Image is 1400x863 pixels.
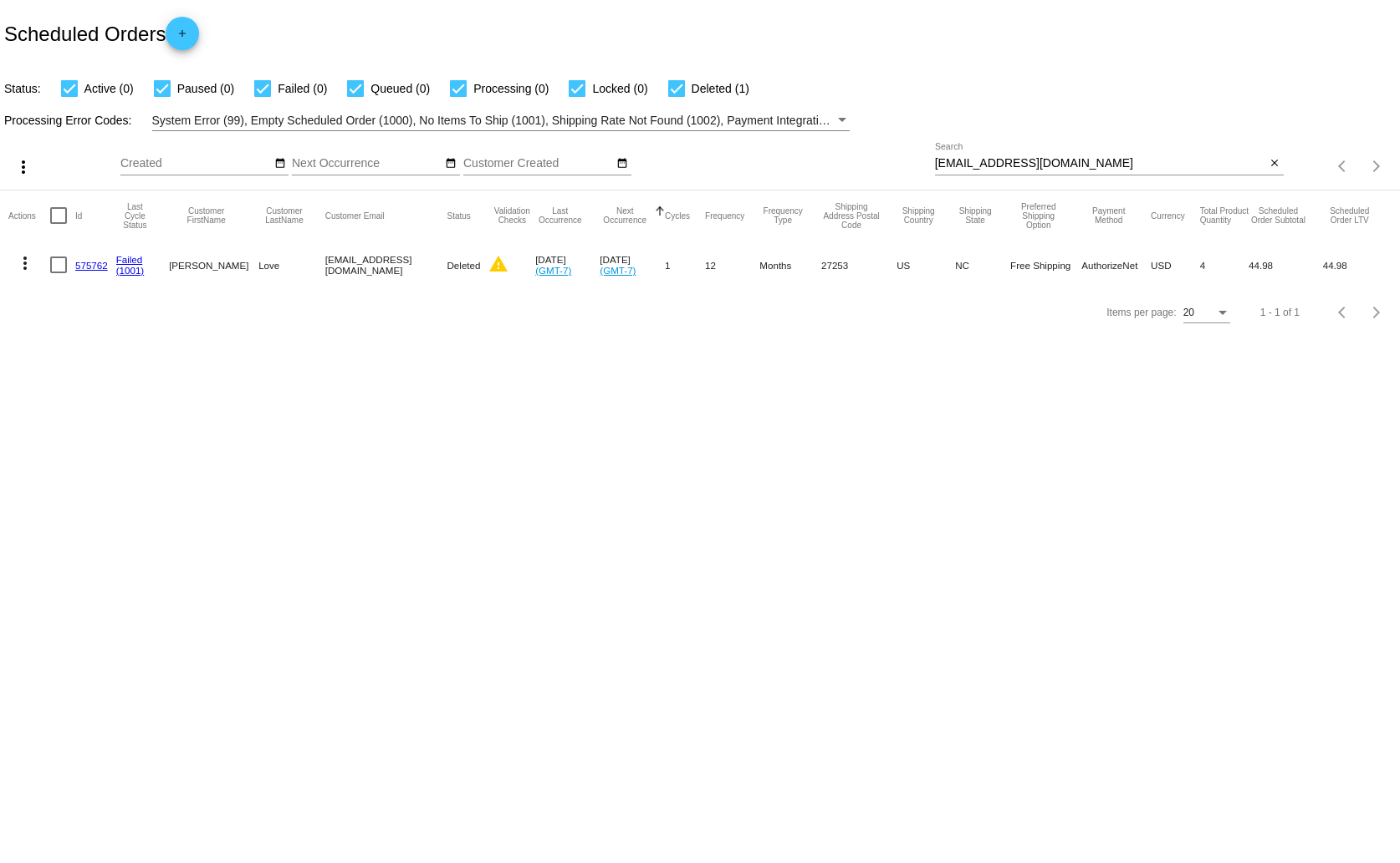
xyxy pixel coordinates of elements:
[1360,150,1393,183] button: Next page
[955,206,995,225] button: Change sorting for ShippingState
[13,157,33,177] mat-icon: more_vert
[600,241,665,289] mat-cell: [DATE]
[592,79,647,99] span: Locked (0)
[1010,241,1081,289] mat-cell: Free Shipping
[600,265,636,276] a: (GMT-7)
[116,202,154,230] button: Change sorting for LastProcessingCycleId
[75,211,82,221] button: Change sorting for Id
[177,79,234,99] span: Paused (0)
[1200,190,1249,241] mat-header-cell: Total Product Quantity
[897,241,955,289] mat-cell: US
[1323,241,1392,289] mat-cell: 44.98
[274,157,286,170] mat-icon: date_range
[1010,202,1066,230] button: Change sorting for PreferredShippingOption
[897,206,940,225] button: Change sorting for ShippingCountry
[535,206,585,225] button: Change sorting for LastOccurrenceUtc
[4,82,41,95] span: Status:
[705,211,744,221] button: Change sorting for Frequency
[759,206,806,225] button: Change sorting for FrequencyType
[15,253,35,273] mat-icon: more_vert
[258,206,310,225] button: Change sorting for CustomerLastName
[258,241,325,289] mat-cell: Love
[116,265,145,276] a: (1001)
[1249,241,1323,289] mat-cell: 44.98
[1200,241,1249,289] mat-cell: 4
[600,206,650,225] button: Change sorting for NextOccurrenceUtc
[169,241,258,289] mat-cell: [PERSON_NAME]
[488,190,535,241] mat-header-cell: Validation Checks
[370,79,430,99] span: Queued (0)
[120,157,271,170] input: Created
[325,211,385,221] button: Change sorting for CustomerEmail
[665,211,690,221] button: Change sorting for Cycles
[1183,307,1194,318] span: 20
[325,241,447,289] mat-cell: [EMAIL_ADDRESS][DOMAIN_NAME]
[935,157,1266,170] input: Search
[4,114,132,127] span: Processing Error Codes:
[84,79,134,99] span: Active (0)
[1151,211,1185,221] button: Change sorting for CurrencyIso
[75,260,108,271] a: 575762
[1326,150,1360,183] button: Previous page
[692,79,749,99] span: Deleted (1)
[8,190,50,241] mat-header-cell: Actions
[116,254,143,265] a: Failed
[821,202,881,230] button: Change sorting for ShippingPostcode
[1360,296,1393,329] button: Next page
[1266,155,1284,173] button: Clear
[705,241,759,289] mat-cell: 12
[445,157,457,170] mat-icon: date_range
[488,254,508,274] mat-icon: warning
[278,79,327,99] span: Failed (0)
[759,241,821,289] mat-cell: Months
[1106,307,1176,318] div: Items per page:
[463,157,614,170] input: Customer Created
[1183,307,1230,319] mat-select: Items per page:
[535,241,600,289] mat-cell: [DATE]
[473,79,549,99] span: Processing (0)
[1249,206,1308,225] button: Change sorting for Subtotal
[665,241,705,289] mat-cell: 1
[955,241,1010,289] mat-cell: NC
[1081,206,1136,225] button: Change sorting for PaymentMethod.Type
[1269,157,1280,170] mat-icon: close
[1323,206,1377,225] button: Change sorting for LifetimeValue
[152,110,851,131] mat-select: Filter by Processing Error Codes
[447,260,481,271] span: Deleted
[4,17,199,50] h2: Scheduled Orders
[1151,241,1200,289] mat-cell: USD
[292,157,442,170] input: Next Occurrence
[1260,307,1300,318] div: 1 - 1 of 1
[821,241,897,289] mat-cell: 27253
[1081,241,1151,289] mat-cell: AuthorizeNet
[616,157,628,170] mat-icon: date_range
[172,28,192,48] mat-icon: add
[447,211,471,221] button: Change sorting for Status
[535,265,571,276] a: (GMT-7)
[169,206,243,225] button: Change sorting for CustomerFirstName
[1326,296,1360,329] button: Previous page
